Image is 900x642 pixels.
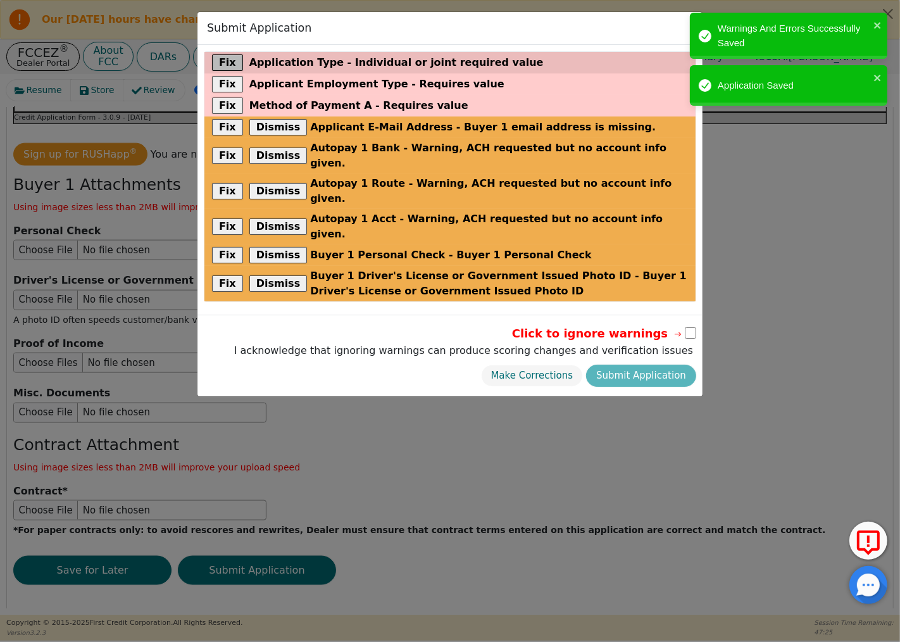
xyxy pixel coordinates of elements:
[249,119,308,135] button: Dismiss
[212,119,243,135] button: Fix
[231,343,696,358] label: I acknowledge that ignoring warnings can produce scoring changes and verification issues
[310,268,688,299] span: Buyer 1 Driver's License or Government Issued Photo ID - Buyer 1 Driver's License or Government I...
[849,522,887,560] button: Report Error to FCC
[249,275,308,292] button: Dismiss
[249,55,544,70] span: Application Type - Individual or joint required value
[718,22,870,50] div: Warnings And Errors Successfully Saved
[212,275,243,292] button: Fix
[512,325,684,342] span: Click to ignore warnings
[249,98,468,113] span: Method of Payment A - Requires value
[212,98,243,114] button: Fix
[718,79,870,93] div: Application Saved
[310,211,688,242] span: Autopay 1 Acct - Warning, ACH requested but no account info given.
[207,22,311,35] h3: Submit Application
[249,218,308,235] button: Dismiss
[249,148,308,164] button: Dismiss
[873,70,882,85] button: close
[310,176,688,206] span: Autopay 1 Route - Warning, ACH requested but no account info given.
[249,247,308,263] button: Dismiss
[212,218,243,235] button: Fix
[212,76,243,92] button: Fix
[310,120,656,135] span: Applicant E-Mail Address - Buyer 1 email address is missing.
[212,247,243,263] button: Fix
[212,148,243,164] button: Fix
[310,248,592,263] span: Buyer 1 Personal Check - Buyer 1 Personal Check
[249,183,308,199] button: Dismiss
[249,77,504,92] span: Applicant Employment Type - Requires value
[873,18,882,32] button: close
[212,54,243,71] button: Fix
[310,141,688,171] span: Autopay 1 Bank - Warning, ACH requested but no account info given.
[481,365,584,387] button: Make Corrections
[212,183,243,199] button: Fix
[687,22,699,34] button: Close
